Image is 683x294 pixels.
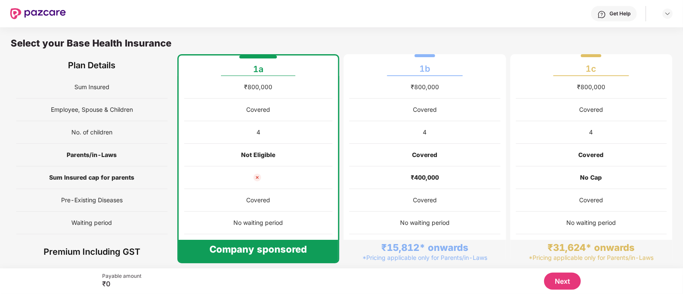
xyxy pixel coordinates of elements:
div: Get Help [609,10,630,17]
div: *Pricing applicable only for Parents/in-Laws [529,253,654,262]
span: Waiting period [71,215,112,231]
div: ₹800,000 [244,82,272,92]
div: Covered [412,150,437,160]
img: New Pazcare Logo [10,8,66,19]
div: 4 [256,128,260,137]
div: 4 [589,128,593,137]
img: svg+xml;base64,PHN2ZyBpZD0iSGVscC0zMngzMiIgeG1sbnM9Imh0dHA6Ly93d3cudzMub3JnLzIwMDAvc3ZnIiB3aWR0aD... [598,10,606,19]
div: No Cap [580,173,602,182]
div: Not Eligible [241,150,275,160]
div: No waiting period [400,218,450,227]
span: Co-Pay [81,237,103,253]
div: ₹800,000 [577,82,605,92]
div: 1c [586,57,597,74]
button: Next [544,273,581,290]
div: No waiting period [233,218,283,227]
div: Payable amount [102,273,141,279]
div: 1b [419,57,430,74]
span: Employee, Spouse & Children [51,102,133,118]
div: *Pricing applicable only for Parents/in-Laws [362,253,487,262]
div: Covered [246,105,270,114]
span: Pre-Existing Diseases [61,192,123,208]
div: ₹15,812* onwards [381,242,468,253]
div: Covered [579,195,603,205]
div: Covered [579,105,603,114]
div: Covered [246,195,270,205]
div: 4 [423,128,427,137]
div: No waiting period [566,218,616,227]
div: Covered [579,150,604,160]
div: Company sponsored [209,243,307,255]
div: Plan Details [16,54,168,76]
div: Premium Including GST [16,240,168,263]
div: Covered [413,105,437,114]
div: ₹31,624* onwards [548,242,635,253]
div: 1a [253,57,263,74]
span: Parents/in-Laws [67,147,117,163]
span: No. of children [71,124,112,140]
img: not_cover_cross.svg [252,172,262,183]
span: Sum Insured cap for parents [49,169,134,186]
div: Covered [413,195,437,205]
img: svg+xml;base64,PHN2ZyBpZD0iRHJvcGRvd24tMzJ4MzIiIHhtbG5zPSJodHRwOi8vd3d3LnczLm9yZy8yMDAwL3N2ZyIgd2... [664,10,671,17]
div: Select your Base Health Insurance [11,37,672,54]
div: ₹400,000 [411,173,439,182]
div: ₹800,000 [411,82,439,92]
span: Sum Insured [74,79,109,95]
div: ₹0 [102,279,141,288]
